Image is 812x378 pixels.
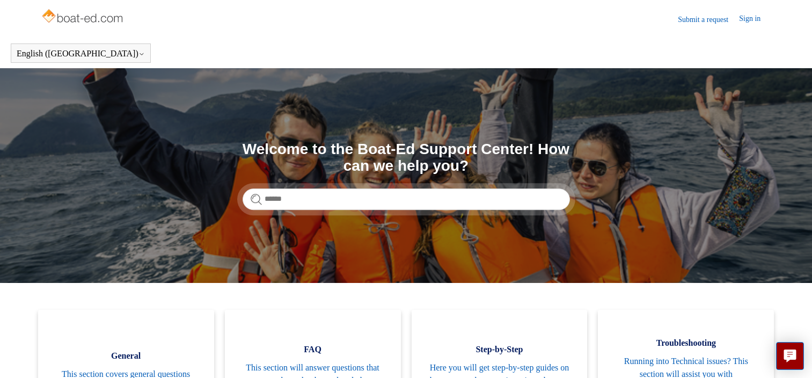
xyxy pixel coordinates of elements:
span: Step-by-Step [428,343,572,356]
img: Boat-Ed Help Center home page [41,6,126,28]
button: Live chat [776,342,804,370]
a: Submit a request [678,14,739,25]
h1: Welcome to the Boat-Ed Support Center! How can we help you? [243,141,570,175]
a: Sign in [739,13,771,26]
span: Troubleshooting [614,337,758,350]
button: English ([GEOGRAPHIC_DATA]) [17,49,145,59]
input: Search [243,188,570,210]
span: FAQ [241,343,385,356]
span: General [54,350,198,362]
